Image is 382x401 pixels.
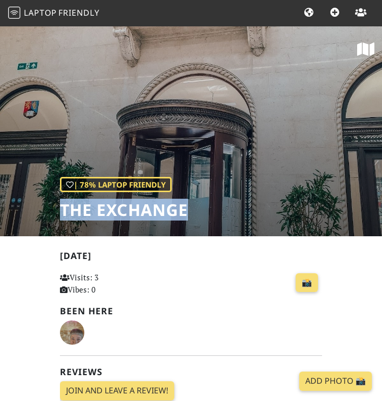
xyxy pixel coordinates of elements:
img: 4382-bryoney.jpg [60,320,84,345]
span: Bryoney Cook [60,326,84,337]
h2: [DATE] [60,250,322,265]
span: Laptop [24,7,57,18]
a: LaptopFriendly LaptopFriendly [8,5,100,22]
h2: Been here [60,306,322,316]
p: Visits: 3 Vibes: 0 [60,271,139,296]
span: Friendly [58,7,99,18]
h2: Reviews [60,367,322,377]
img: LaptopFriendly [8,7,20,19]
a: Add Photo 📸 [299,372,372,391]
a: Join and leave a review! [60,381,174,400]
a: 📸 [296,273,318,293]
div: | 78% Laptop Friendly [60,177,172,192]
h1: The Exchange [60,200,188,220]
